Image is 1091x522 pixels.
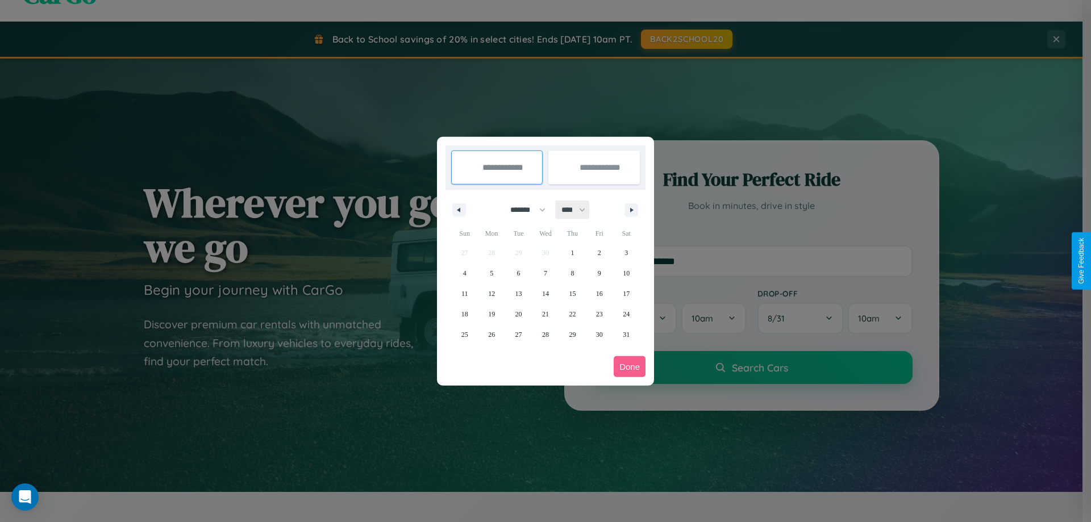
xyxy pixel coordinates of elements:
button: 22 [559,304,586,324]
button: 30 [586,324,613,345]
span: 27 [515,324,522,345]
span: Sat [613,224,640,243]
button: 7 [532,263,559,283]
span: Wed [532,224,559,243]
div: Open Intercom Messenger [11,483,39,511]
span: 30 [596,324,603,345]
button: 29 [559,324,586,345]
span: 20 [515,304,522,324]
button: 3 [613,243,640,263]
button: 9 [586,263,613,283]
span: 8 [571,263,574,283]
div: Give Feedback [1077,238,1085,284]
button: 11 [451,283,478,304]
span: 10 [623,263,630,283]
span: 21 [542,304,549,324]
button: 25 [451,324,478,345]
button: 2 [586,243,613,263]
span: 5 [490,263,493,283]
button: 13 [505,283,532,304]
span: Tue [505,224,532,243]
button: 27 [505,324,532,345]
button: 6 [505,263,532,283]
button: 31 [613,324,640,345]
span: 24 [623,304,630,324]
span: 28 [542,324,549,345]
span: 12 [488,283,495,304]
span: 1 [571,243,574,263]
span: 15 [569,283,576,304]
button: 28 [532,324,559,345]
button: 10 [613,263,640,283]
span: 29 [569,324,576,345]
span: 25 [461,324,468,345]
span: 7 [544,263,547,283]
span: Fri [586,224,613,243]
button: 8 [559,263,586,283]
span: 4 [463,263,467,283]
button: 16 [586,283,613,304]
span: 23 [596,304,603,324]
span: 2 [598,243,601,263]
span: 16 [596,283,603,304]
button: 21 [532,304,559,324]
button: 1 [559,243,586,263]
button: 12 [478,283,505,304]
button: 20 [505,304,532,324]
span: 31 [623,324,630,345]
span: Thu [559,224,586,243]
span: 3 [624,243,628,263]
button: 17 [613,283,640,304]
button: 4 [451,263,478,283]
button: 5 [478,263,505,283]
span: 14 [542,283,549,304]
span: Mon [478,224,505,243]
button: 15 [559,283,586,304]
span: 26 [488,324,495,345]
span: 9 [598,263,601,283]
span: 17 [623,283,630,304]
button: 14 [532,283,559,304]
button: Done [614,356,646,377]
button: 26 [478,324,505,345]
span: 19 [488,304,495,324]
button: 24 [613,304,640,324]
button: 19 [478,304,505,324]
span: 18 [461,304,468,324]
span: Sun [451,224,478,243]
span: 13 [515,283,522,304]
button: 18 [451,304,478,324]
span: 22 [569,304,576,324]
button: 23 [586,304,613,324]
span: 11 [461,283,468,304]
span: 6 [517,263,520,283]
